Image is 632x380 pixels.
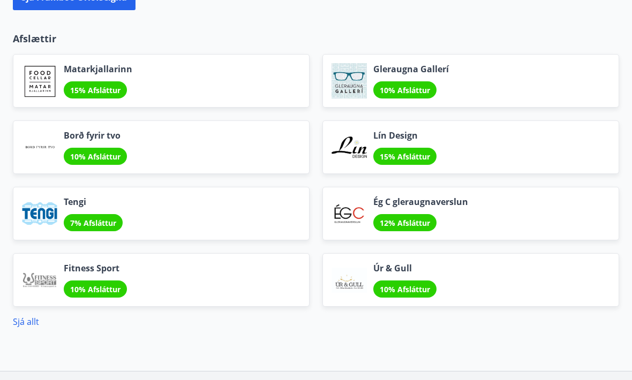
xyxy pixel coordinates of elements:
[13,32,619,46] p: Afslættir
[373,130,437,142] span: Lín Design
[70,86,121,96] span: 15% Afsláttur
[70,218,116,229] span: 7% Afsláttur
[380,218,430,229] span: 12% Afsláttur
[70,152,121,162] span: 10% Afsláttur
[70,285,121,295] span: 10% Afsláttur
[64,196,123,208] span: Tengi
[373,263,437,275] span: Úr & Gull
[64,130,127,142] span: Borð fyrir tvo
[380,86,430,96] span: 10% Afsláttur
[373,64,449,75] span: Gleraugna Gallerí
[13,316,39,328] a: Sjá allt
[64,263,127,275] span: Fitness Sport
[380,152,430,162] span: 15% Afsláttur
[64,64,132,75] span: Matarkjallarinn
[380,285,430,295] span: 10% Afsláttur
[373,196,468,208] span: Ég C gleraugnaverslun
